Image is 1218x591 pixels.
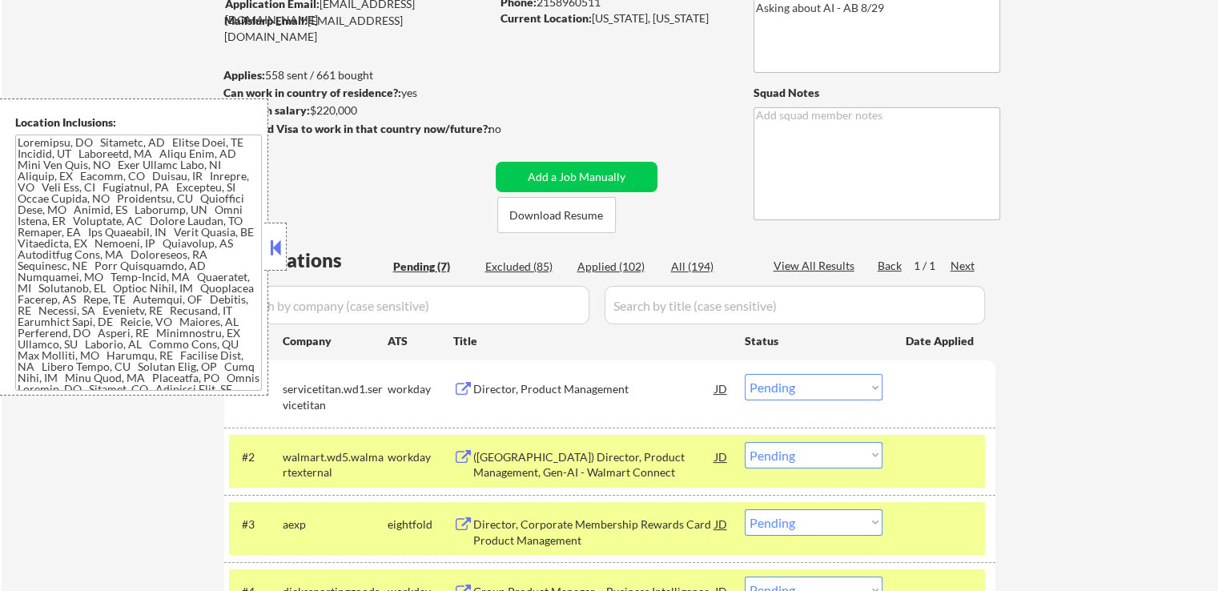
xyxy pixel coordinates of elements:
strong: Will need Visa to work in that country now/future?: [224,122,491,135]
div: Applied (102) [577,259,657,275]
div: yes [223,85,485,101]
div: Status [745,326,882,355]
div: JD [714,509,730,538]
div: servicetitan.wd1.servicetitan [283,381,388,412]
strong: Mailslurp Email: [224,14,308,27]
div: Applications [229,251,388,270]
div: [EMAIL_ADDRESS][DOMAIN_NAME] [224,13,490,44]
div: aexp [283,517,388,533]
strong: Current Location: [500,11,592,25]
div: #2 [242,449,270,465]
div: Back [878,258,903,274]
div: Title [453,333,730,349]
input: Search by title (case sensitive) [605,286,985,324]
div: View All Results [774,258,859,274]
div: JD [714,442,730,471]
button: Download Resume [497,197,616,233]
div: workday [388,449,453,465]
div: [US_STATE], [US_STATE] [500,10,727,26]
div: Company [283,333,388,349]
div: Excluded (85) [485,259,565,275]
div: Location Inclusions: [15,115,262,131]
div: eightfold [388,517,453,533]
input: Search by company (case sensitive) [229,286,589,324]
div: All (194) [671,259,751,275]
div: Squad Notes [754,85,1000,101]
strong: Applies: [223,68,265,82]
div: Pending (7) [393,259,473,275]
div: $220,000 [223,103,490,119]
div: no [488,121,534,137]
div: 1 / 1 [914,258,951,274]
div: workday [388,381,453,397]
button: Add a Job Manually [496,162,657,192]
div: ATS [388,333,453,349]
div: 558 sent / 661 bought [223,67,490,83]
div: Next [951,258,976,274]
div: Date Applied [906,333,976,349]
div: walmart.wd5.walmartexternal [283,449,388,480]
div: Director, Product Management [473,381,715,397]
div: JD [714,374,730,403]
div: ([GEOGRAPHIC_DATA]) Director, Product Management, Gen-AI - Walmart Connect [473,449,715,480]
div: Director, Corporate Membership Rewards Card Product Management [473,517,715,548]
div: #3 [242,517,270,533]
strong: Can work in country of residence?: [223,86,401,99]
